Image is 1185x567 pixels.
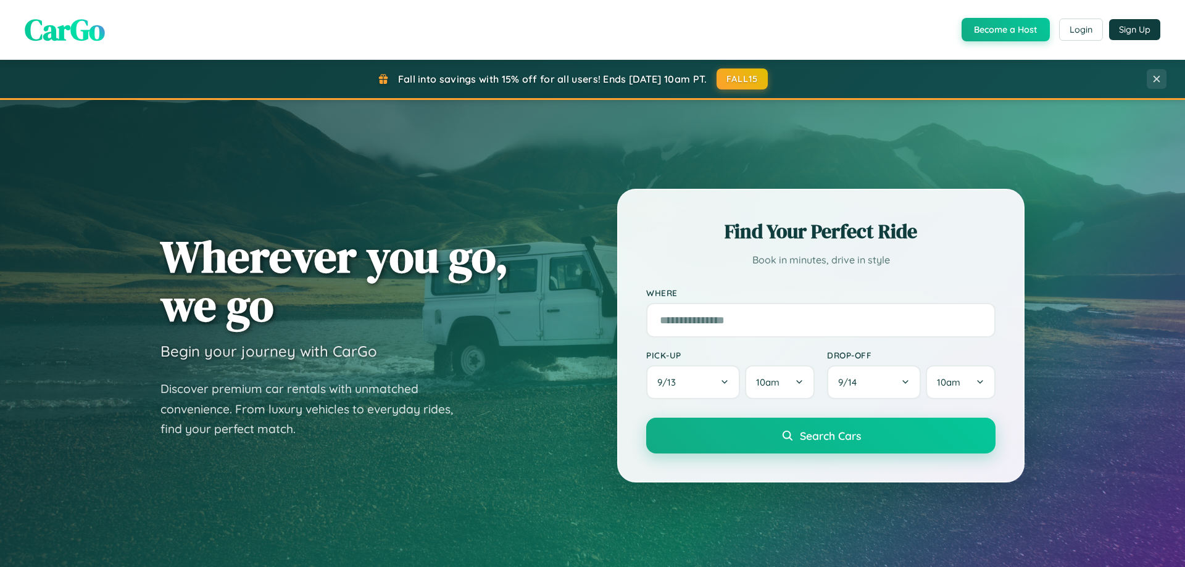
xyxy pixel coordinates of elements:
[838,376,863,388] span: 9 / 14
[745,365,815,399] button: 10am
[398,73,707,85] span: Fall into savings with 15% off for all users! Ends [DATE] 10am PT.
[646,251,996,269] p: Book in minutes, drive in style
[646,418,996,453] button: Search Cars
[646,218,996,245] h2: Find Your Perfect Ride
[160,379,469,439] p: Discover premium car rentals with unmatched convenience. From luxury vehicles to everyday rides, ...
[1059,19,1103,41] button: Login
[1109,19,1160,40] button: Sign Up
[717,68,768,89] button: FALL15
[800,429,861,442] span: Search Cars
[827,350,996,360] label: Drop-off
[646,350,815,360] label: Pick-up
[160,232,509,329] h1: Wherever you go, we go
[25,9,105,50] span: CarGo
[827,365,921,399] button: 9/14
[937,376,960,388] span: 10am
[756,376,780,388] span: 10am
[926,365,996,399] button: 10am
[646,365,740,399] button: 9/13
[646,288,996,298] label: Where
[657,376,682,388] span: 9 / 13
[962,18,1050,41] button: Become a Host
[160,342,377,360] h3: Begin your journey with CarGo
